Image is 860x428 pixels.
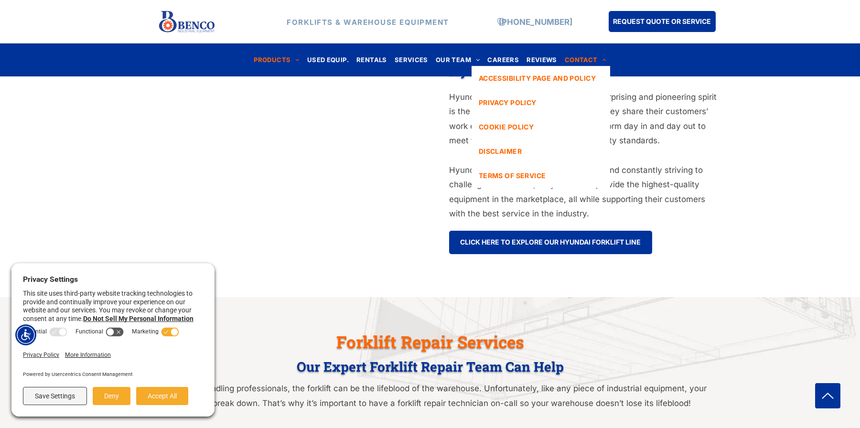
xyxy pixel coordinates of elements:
span: For material handling professionals, the forklift can be the lifeblood of the warehouse. Unfortun... [154,384,707,408]
strong: FORKLIFTS & WAREHOUSE EQUIPMENT [287,17,449,26]
a: USED EQUIP. [303,53,353,66]
a: DISCLAIMER [472,139,610,163]
span: PRIVACY POLICY [479,97,537,107]
a: REVIEWS [523,53,561,66]
a: TERMS OF SERVICE [472,163,610,188]
div: Accessibility Menu [15,324,36,345]
span: COOKIE POLICY [479,122,534,132]
a: CLICK HERE TO EXPLORE OUR HYUNDAI FORKLIFT LINE [449,231,652,254]
a: CAREERS [484,53,523,66]
span: DISCLAIMER [479,146,522,156]
a: ACCESSIBILITY PAGE AND POLICY [472,66,610,90]
span: Hyundai Forklift understands that an enterprising and pioneering spirit is the key to business gr... [449,92,717,146]
a: CONTACT [561,53,610,66]
a: PRODUCTS [250,53,303,66]
a: COOKIE POLICY [472,115,610,139]
a: [PHONE_NUMBER] [499,17,572,26]
a: REQUEST QUOTE OR SERVICE [609,11,716,32]
span: Hyundai believes that by being creative and constantly striving to challenge themselves, they’re ... [449,165,705,219]
span: Our Expert Forklift Repair Team Can Help [297,358,564,375]
span: TERMS OF SERVICE [479,171,546,181]
a: SERVICES [391,53,432,66]
a: RENTALS [353,53,391,66]
span: CLICK HERE TO EXPLORE OUR HYUNDAI FORKLIFT LINE [460,233,641,251]
a: OUR TEAM [432,53,484,66]
span: ACCESSIBILITY PAGE AND POLICY [479,73,596,83]
span: REQUEST QUOTE OR SERVICE [613,12,711,30]
span: CONTACT [565,53,606,66]
a: PRIVACY POLICY [472,90,610,115]
span: Forklift Repair Services [336,331,524,353]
